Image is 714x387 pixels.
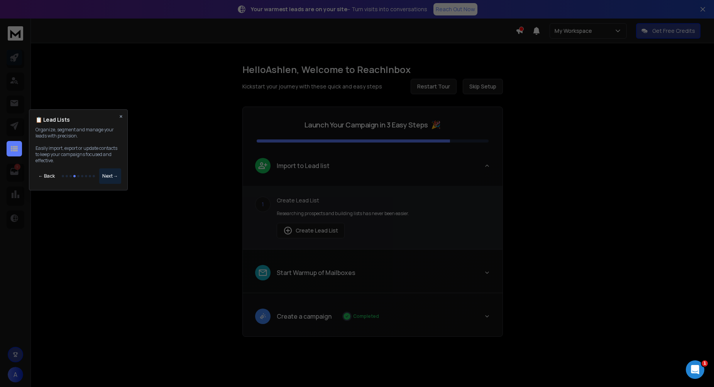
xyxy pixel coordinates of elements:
[119,113,123,120] button: ×
[243,302,503,336] button: leadCreate a campaignCompleted
[277,197,490,204] p: Create Lead List
[636,23,700,39] button: Get Free Credits
[277,312,332,321] p: Create a campaign
[36,116,70,124] h4: 📋 Lead Lists
[7,164,22,179] a: 1
[258,268,268,278] img: lead
[243,152,503,186] button: leadImport to Lead list
[353,313,379,319] p: Completed
[431,119,441,130] span: 🎉
[8,367,23,382] button: A
[251,5,347,13] strong: Your warmest leads are on your site
[277,161,330,170] p: Import to Lead list
[433,3,477,15] a: Reach Out Now
[36,168,58,184] button: ← Back
[463,79,503,94] button: Skip Setup
[411,79,457,94] button: Restart Tour
[686,360,704,379] iframe: Intercom live chat
[277,223,345,238] button: Create Lead List
[436,5,475,13] p: Reach Out Now
[555,27,595,35] p: My Workspace
[242,83,382,90] p: Kickstart your journey with these quick and easy steps
[36,127,121,164] p: Organize, segment and manage your leads with precision. Easily import, export or update contacts ...
[99,168,121,184] button: Next →
[258,311,268,321] img: lead
[652,27,695,35] p: Get Free Credits
[8,26,23,41] img: logo
[242,63,503,76] h1: Hello Ashlen , Welcome to ReachInbox
[258,161,268,170] img: lead
[243,186,503,249] div: leadImport to Lead list
[305,119,428,130] p: Launch Your Campaign in 3 Easy Steps
[255,197,271,212] div: 1
[283,226,293,235] img: lead
[702,360,708,367] span: 1
[277,210,490,217] p: Researching prospects and building lists has never been easier.
[469,83,496,90] span: Skip Setup
[277,268,355,277] p: Start Warmup of Mailboxes
[251,5,427,13] p: – Turn visits into conversations
[243,259,503,293] button: leadStart Warmup of Mailboxes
